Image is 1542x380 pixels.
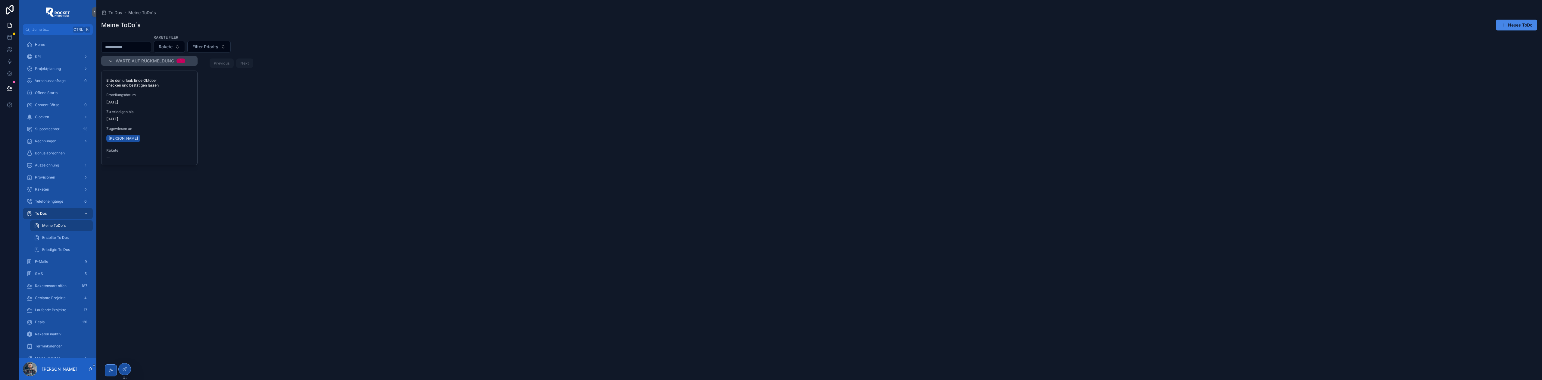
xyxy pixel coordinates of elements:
div: 0 [82,198,89,205]
a: Meine ToDo´s [30,220,93,231]
div: 5 [82,270,89,277]
div: 187 [80,282,89,290]
span: Zugewiesen an [106,126,192,131]
a: Meine Raketen [23,353,93,364]
span: [DATE] [106,100,192,105]
a: Meine ToDo´s [128,10,156,16]
button: Neues ToDo [1496,20,1537,30]
span: Raketenstart offen [35,283,67,288]
div: 181 [80,318,89,326]
span: [PERSON_NAME] [109,136,138,141]
div: 0 [82,77,89,84]
a: Auszeichnung1 [23,160,93,171]
span: Glocken [35,115,49,119]
img: App logo [46,7,70,17]
span: Filter Priority [192,44,218,50]
a: Raketen [23,184,93,195]
span: Meine Raketen [35,356,61,361]
label: Rakete Filer [154,34,178,40]
a: Provisionen [23,172,93,183]
a: Supportcenter23 [23,124,93,135]
span: Rakete [159,44,173,50]
a: Terminkalender [23,341,93,352]
span: Telefoneingänge [35,199,63,204]
span: Vorschussanfrage [35,78,66,83]
div: 9 [82,258,89,265]
span: Bitte den urlaub Ende Oktober checken und bestätigen lassen [106,78,192,88]
a: [PERSON_NAME] [106,135,140,142]
a: KPI [23,51,93,62]
button: Jump to...CtrlK [23,24,93,35]
span: Rechnungen [35,139,56,144]
span: Offene Starts [35,90,58,95]
span: To Dos [35,211,47,216]
span: Auszeichnung [35,163,59,168]
span: Ctrl [73,27,84,33]
span: Warte auf Rückmeldung [116,58,174,64]
span: Provisionen [35,175,55,180]
a: To Dos [101,10,122,16]
button: Select Button [154,41,185,52]
span: [DATE] [106,117,192,122]
div: 1 [180,59,182,63]
span: Zu erledigen bis [106,109,192,114]
span: Supportcenter [35,127,60,131]
span: Projektplanung [35,66,61,71]
span: To Dos [108,10,122,16]
span: Laufende Projekte [35,308,66,312]
span: Raketen [35,187,49,192]
span: Content Börse [35,103,59,107]
a: Deals181 [23,317,93,328]
button: Select Button [187,41,231,52]
span: E-Mails [35,259,48,264]
a: Erledigte To Dos [30,244,93,255]
span: Rakete [106,148,192,153]
div: 4 [82,294,89,302]
a: Bonus abrechnen [23,148,93,159]
a: Vorschussanfrage0 [23,75,93,86]
span: Bonus abrechnen [35,151,65,156]
h1: Meine ToDo´s [101,21,141,29]
div: 23 [81,125,89,133]
div: 17 [82,306,89,314]
span: K [85,27,90,32]
a: Offene Starts [23,87,93,98]
a: SMS5 [23,268,93,279]
div: 1 [82,162,89,169]
div: scrollable content [19,35,96,358]
a: Content Börse0 [23,100,93,110]
span: Jump to... [32,27,70,32]
span: Meine ToDo´s [42,223,66,228]
a: Erstellte To Dos [30,232,93,243]
p: [PERSON_NAME] [42,366,77,372]
span: Raketen inaktiv [35,332,61,337]
a: Projektplanung [23,63,93,74]
a: Raketenstart offen187 [23,280,93,291]
span: KPI [35,54,41,59]
a: Geplante Projekte4 [23,293,93,303]
a: Bitte den urlaub Ende Oktober checken und bestätigen lassenErstellungsdatum[DATE]Zu erledigen bis... [101,71,198,165]
a: Raketen inaktiv [23,329,93,340]
div: 0 [82,101,89,109]
span: -- [106,155,110,160]
span: SMS [35,271,43,276]
a: Telefoneingänge0 [23,196,93,207]
span: Home [35,42,45,47]
a: Home [23,39,93,50]
span: Deals [35,320,45,325]
a: Rechnungen [23,136,93,147]
span: Erstellte To Dos [42,235,69,240]
a: E-Mails9 [23,256,93,267]
a: To Dos [23,208,93,219]
span: Erledigte To Dos [42,247,70,252]
a: Laufende Projekte17 [23,305,93,315]
a: Glocken [23,112,93,122]
span: Erstellungsdatum [106,93,192,97]
span: Geplante Projekte [35,296,66,300]
span: Terminkalender [35,344,62,349]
